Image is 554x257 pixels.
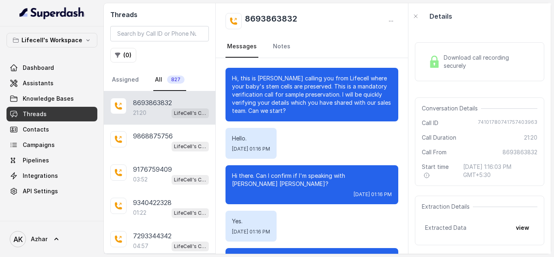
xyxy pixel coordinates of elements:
[133,231,172,241] p: 7293344342
[23,141,55,149] span: Campaigns
[110,69,140,91] a: Assigned
[232,217,270,225] p: Yes.
[23,156,49,164] span: Pipelines
[422,134,456,142] span: Call Duration
[23,187,58,195] span: API Settings
[110,69,209,91] nav: Tabs
[6,168,97,183] a: Integrations
[133,209,146,217] p: 01:22
[429,11,452,21] p: Details
[133,109,146,117] p: 21:20
[13,235,23,244] text: AK
[6,138,97,152] a: Campaigns
[524,134,537,142] span: 21:20
[444,54,534,70] span: Download call recording securely
[133,242,148,250] p: 04:57
[110,26,209,41] input: Search by Call ID or Phone Number
[232,134,270,143] p: Hello.
[110,10,209,19] h2: Threads
[23,64,54,72] span: Dashboard
[6,228,97,251] a: Azhar
[232,229,270,235] span: [DATE] 01:16 PM
[23,79,54,87] span: Assistants
[478,119,537,127] span: 74101780741757403963
[133,131,173,141] p: 9868875756
[174,209,206,217] p: LifeCell's Call Assistant
[133,164,172,174] p: 9176759409
[245,13,297,29] h2: 8693863832
[422,163,457,179] span: Start time
[23,95,74,103] span: Knowledge Bases
[232,146,270,152] span: [DATE] 01:16 PM
[6,76,97,91] a: Assistants
[174,109,206,117] p: LifeCell's Call Assistant
[428,56,440,68] img: Lock Icon
[110,48,136,63] button: (0)
[502,148,537,156] span: 8693863832
[422,104,481,112] span: Conversation Details
[463,163,537,179] span: [DATE] 1:16:03 PM GMT+5:30
[19,6,85,19] img: light.svg
[174,176,206,184] p: LifeCell's Call Assistant
[511,220,534,235] button: view
[6,33,97,48] button: Lifecell's Workspace
[6,107,97,121] a: Threads
[23,125,49,134] span: Contacts
[425,224,466,232] span: Extracted Data
[225,36,258,58] a: Messages
[225,36,398,58] nav: Tabs
[21,35,82,45] p: Lifecell's Workspace
[6,153,97,168] a: Pipelines
[6,91,97,106] a: Knowledge Bases
[422,203,473,211] span: Extraction Details
[153,69,186,91] a: All827
[133,198,172,207] p: 9340422328
[133,175,148,184] p: 03:52
[271,36,292,58] a: Notes
[174,242,206,251] p: LifeCell's Call Assistant
[6,184,97,199] a: API Settings
[174,143,206,151] p: LifeCell's Call Assistant
[232,172,392,188] p: Hi there. Can I confirm if I'm speaking with [PERSON_NAME] [PERSON_NAME]?
[31,235,47,243] span: Azhar
[6,122,97,137] a: Contacts
[23,172,58,180] span: Integrations
[422,148,447,156] span: Call From
[232,74,392,115] p: Hi, this is [PERSON_NAME] calling you from Lifecell where your baby's stem cells are preserved. T...
[422,119,438,127] span: Call ID
[167,76,185,84] span: 827
[6,60,97,75] a: Dashboard
[23,110,47,118] span: Threads
[133,98,172,108] p: 8693863832
[354,191,392,198] span: [DATE] 01:16 PM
